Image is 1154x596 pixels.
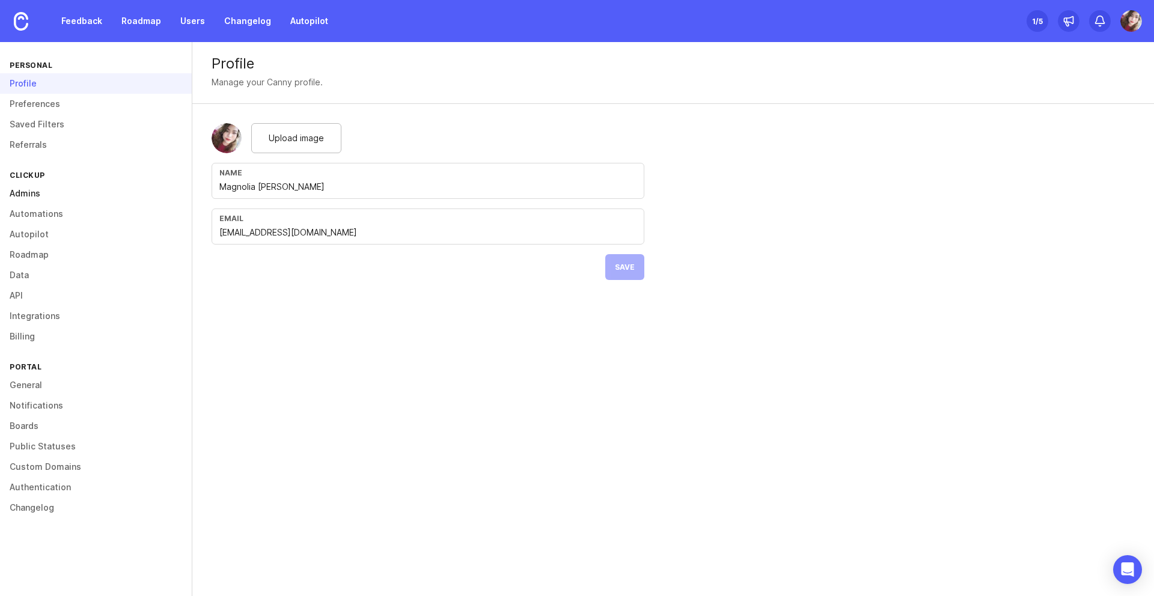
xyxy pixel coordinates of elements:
img: Canny Home [14,12,28,31]
a: Changelog [217,10,278,32]
img: Magnolia Mae Mercado [1120,10,1142,32]
span: Upload image [269,132,324,145]
div: Manage your Canny profile. [212,76,323,89]
div: Profile [212,56,1135,71]
div: 1 /5 [1032,13,1043,29]
img: Magnolia Mae Mercado [212,123,242,153]
a: Feedback [54,10,109,32]
a: Users [173,10,212,32]
div: Open Intercom Messenger [1113,555,1142,584]
a: Roadmap [114,10,168,32]
a: Autopilot [283,10,335,32]
button: 1/5 [1027,10,1048,32]
div: Name [219,168,637,177]
div: Email [219,214,637,223]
